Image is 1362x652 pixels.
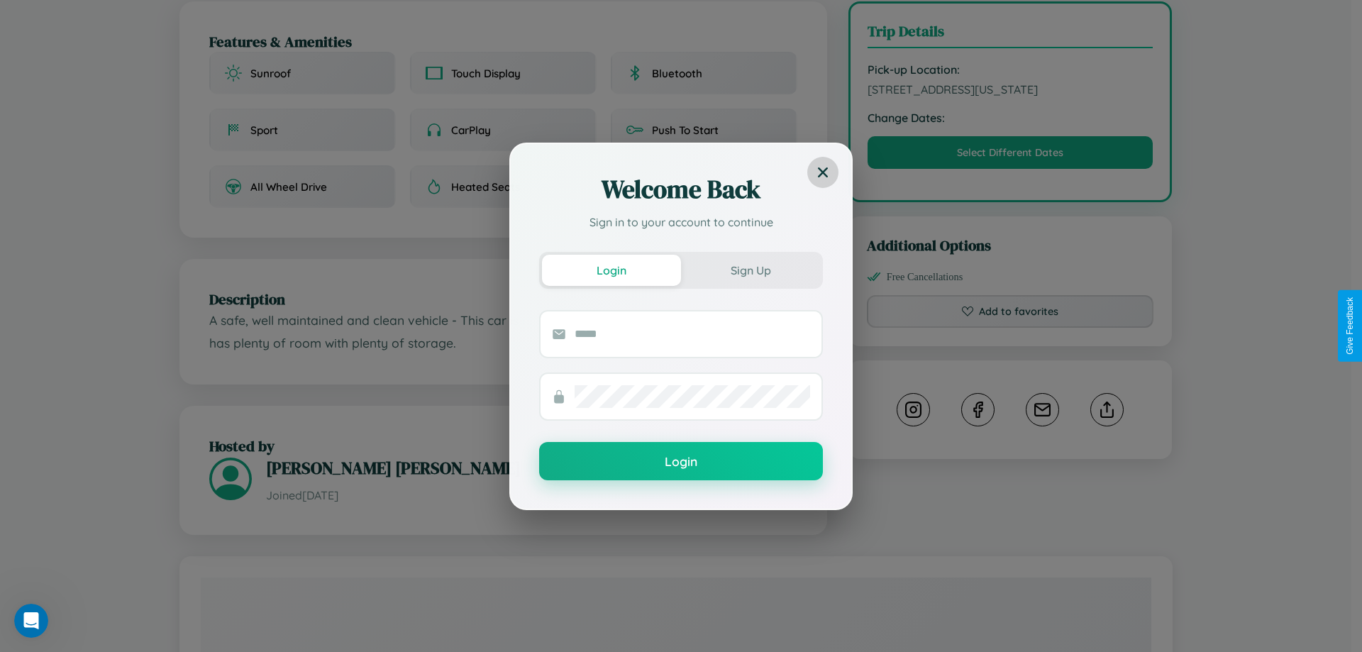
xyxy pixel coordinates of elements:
button: Login [539,442,823,480]
button: Login [542,255,681,286]
button: Sign Up [681,255,820,286]
h2: Welcome Back [539,172,823,206]
iframe: Intercom live chat [14,604,48,638]
p: Sign in to your account to continue [539,214,823,231]
div: Give Feedback [1345,297,1355,355]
